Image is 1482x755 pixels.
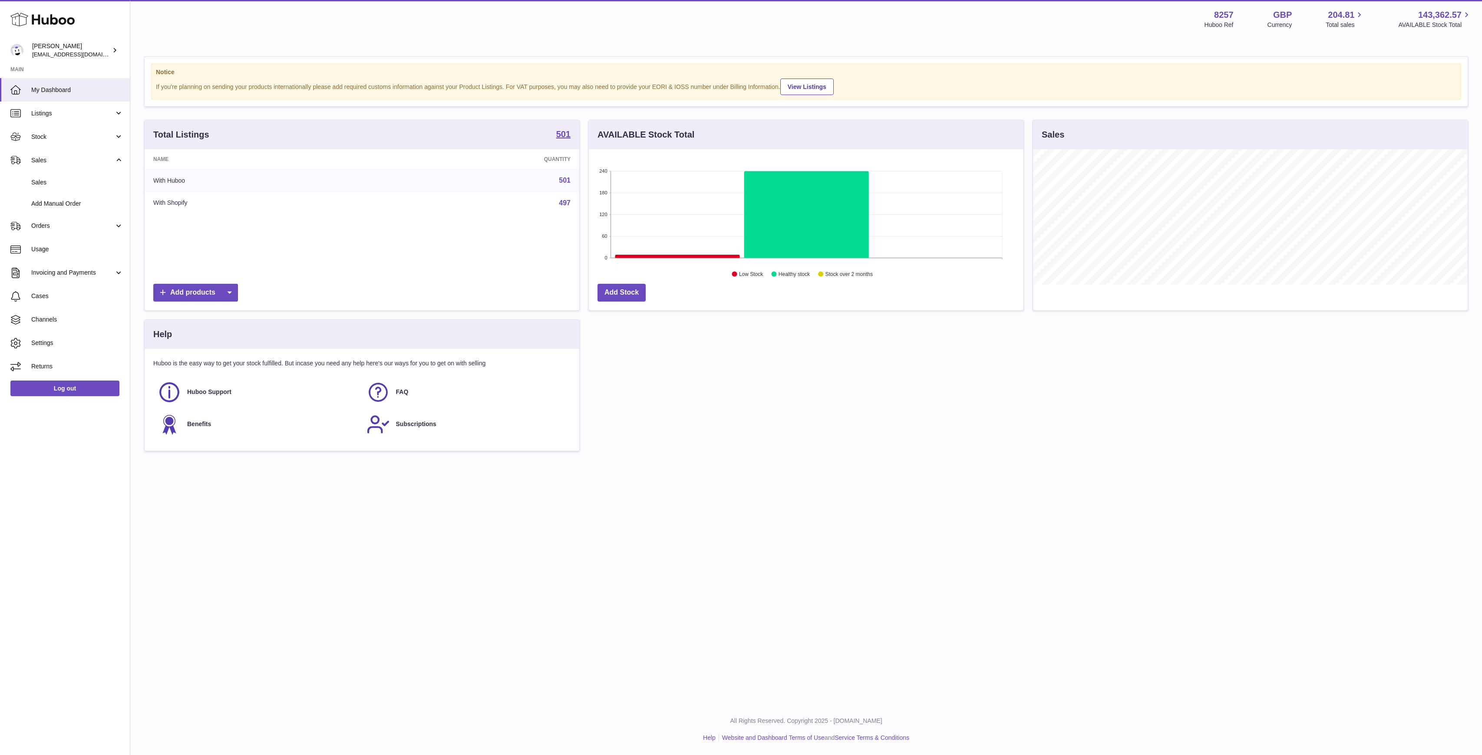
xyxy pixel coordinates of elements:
[779,271,810,277] text: Healthy stock
[1273,9,1292,21] strong: GBP
[1328,9,1354,21] span: 204.81
[31,156,114,164] span: Sales
[31,339,123,347] span: Settings
[396,388,409,396] span: FAQ
[137,717,1475,725] p: All Rights Reserved. Copyright 2025 - [DOMAIN_NAME]
[556,130,571,138] strong: 501
[31,315,123,324] span: Channels
[31,178,123,187] span: Sales
[597,284,646,302] a: Add Stock
[719,734,909,742] li: and
[156,77,1456,95] div: If you're planning on sending your products internationally please add required customs informati...
[31,245,123,253] span: Usage
[10,381,119,396] a: Log out
[739,271,763,277] text: Low Stock
[31,86,123,94] span: My Dashboard
[10,44,23,57] img: don@skinsgolf.com
[1418,9,1462,21] span: 143,362.57
[559,177,571,184] a: 501
[396,420,436,428] span: Subscriptions
[153,129,209,141] h3: Total Listings
[156,68,1456,76] strong: Notice
[602,233,607,239] text: 60
[599,168,607,174] text: 240
[1326,9,1364,29] a: 204.81 Total sales
[366,413,567,436] a: Subscriptions
[31,362,123,371] span: Returns
[597,129,694,141] h3: AVAILABLE Stock Total
[1214,9,1234,21] strong: 8257
[31,133,114,141] span: Stock
[145,192,379,214] td: With Shopify
[32,51,128,58] span: [EMAIL_ADDRESS][DOMAIN_NAME]
[604,255,607,260] text: 0
[722,734,825,741] a: Website and Dashboard Terms of Use
[1205,21,1234,29] div: Huboo Ref
[153,328,172,340] h3: Help
[366,381,567,404] a: FAQ
[145,169,379,192] td: With Huboo
[599,212,607,217] text: 120
[1398,21,1472,29] span: AVAILABLE Stock Total
[379,149,579,169] th: Quantity
[1267,21,1292,29] div: Currency
[599,190,607,195] text: 180
[158,381,358,404] a: Huboo Support
[1326,21,1364,29] span: Total sales
[31,292,123,300] span: Cases
[31,222,114,230] span: Orders
[780,79,834,95] a: View Listings
[559,199,571,207] a: 497
[31,269,114,277] span: Invoicing and Payments
[153,284,238,302] a: Add products
[556,130,571,140] a: 501
[153,359,571,368] p: Huboo is the easy way to get your stock fulfilled. But incase you need any help here's our ways f...
[158,413,358,436] a: Benefits
[145,149,379,169] th: Name
[703,734,716,741] a: Help
[31,200,123,208] span: Add Manual Order
[835,734,909,741] a: Service Terms & Conditions
[32,42,110,59] div: [PERSON_NAME]
[187,388,231,396] span: Huboo Support
[1398,9,1472,29] a: 143,362.57 AVAILABLE Stock Total
[31,109,114,118] span: Listings
[825,271,873,277] text: Stock over 2 months
[187,420,211,428] span: Benefits
[1042,129,1064,141] h3: Sales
